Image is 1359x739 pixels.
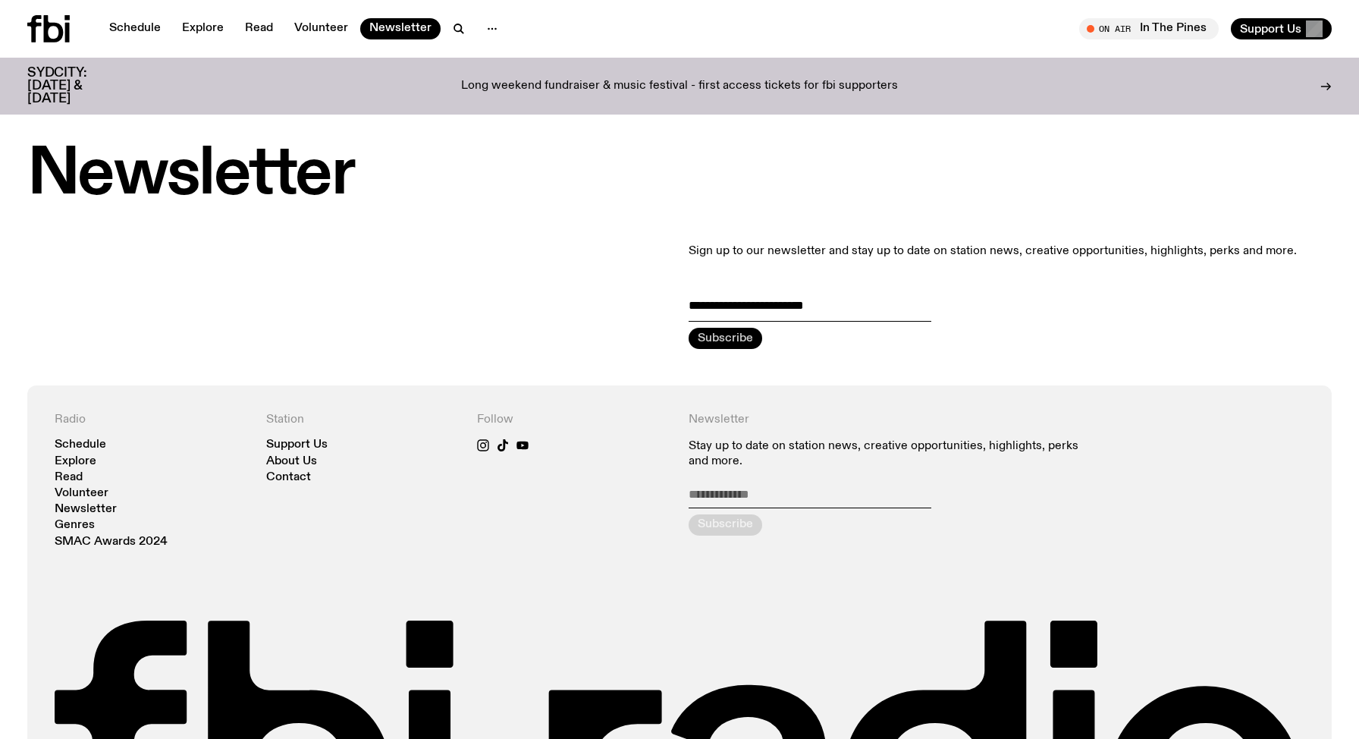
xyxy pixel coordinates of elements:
[55,472,83,483] a: Read
[477,413,670,427] h4: Follow
[266,472,311,483] a: Contact
[266,456,317,467] a: About Us
[236,18,282,39] a: Read
[1231,18,1332,39] button: Support Us
[55,413,248,427] h4: Radio
[173,18,233,39] a: Explore
[266,439,328,451] a: Support Us
[55,520,95,531] a: Genres
[55,488,108,499] a: Volunteer
[55,439,106,451] a: Schedule
[285,18,357,39] a: Volunteer
[360,18,441,39] a: Newsletter
[1240,22,1301,36] span: Support Us
[1079,18,1219,39] button: On AirIn The Pines
[689,328,762,349] button: Subscribe
[461,80,898,93] p: Long weekend fundraiser & music festival - first access tickets for fbi supporters
[689,413,1093,427] h4: Newsletter
[27,67,124,105] h3: SYDCITY: [DATE] & [DATE]
[55,456,96,467] a: Explore
[27,144,1332,206] h1: Newsletter
[266,413,460,427] h4: Station
[689,439,1093,468] p: Stay up to date on station news, creative opportunities, highlights, perks and more.
[689,514,762,536] button: Subscribe
[100,18,170,39] a: Schedule
[689,242,1332,260] p: Sign up to our newsletter and stay up to date on station news, creative opportunities, highlights...
[55,504,117,515] a: Newsletter
[55,536,168,548] a: SMAC Awards 2024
